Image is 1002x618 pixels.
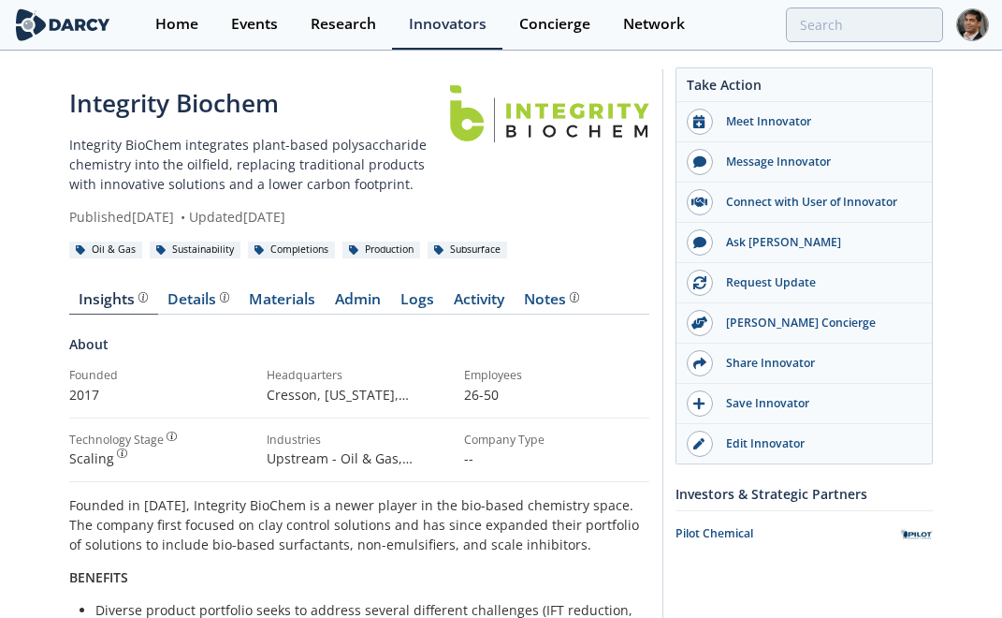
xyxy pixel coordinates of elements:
[675,518,933,551] a: Pilot Chemical Pilot Chemical
[956,8,989,41] img: Profile
[69,242,143,258] div: Oil & Gas
[676,424,932,463] a: Edit Innovator
[713,274,922,291] div: Request Update
[713,355,922,372] div: Share Innovator
[519,17,590,32] div: Concierge
[155,17,198,32] div: Home
[342,242,421,258] div: Production
[464,449,648,468] p: --
[713,435,922,452] div: Edit Innovator
[428,242,508,258] div: Subsurface
[713,234,922,251] div: Ask [PERSON_NAME]
[220,292,230,302] img: information.svg
[713,395,922,412] div: Save Innovator
[444,292,515,315] a: Activity
[231,17,278,32] div: Events
[167,292,229,307] div: Details
[675,525,900,542] div: Pilot Chemical
[900,518,933,551] img: Pilot Chemical
[675,478,933,510] div: Investors & Strategic Partners
[117,449,127,459] img: information.svg
[69,334,649,367] div: About
[69,449,254,468] div: Scaling
[623,17,685,32] div: Network
[138,292,149,302] img: information.svg
[13,8,112,41] img: logo-wide.svg
[570,292,580,302] img: information.svg
[69,495,649,554] p: Founded in [DATE], Integrity BioChem is a newer player in the bio-based chemistry space. The comp...
[267,449,413,507] span: Upstream - Oil & Gas, Chemicals & Materials, Metals & Mining
[79,292,148,307] div: Insights
[786,7,943,42] input: Advanced Search
[676,75,932,102] div: Take Action
[524,292,579,307] div: Notes
[923,543,983,599] iframe: chat widget
[150,242,241,258] div: Sustainability
[464,367,648,384] div: Employees
[69,367,254,384] div: Founded
[167,432,177,442] img: information.svg
[713,154,922,170] div: Message Innovator
[69,85,450,122] div: Integrity Biochem
[69,568,128,586] strong: BENEFITS
[267,432,451,449] div: Industries
[267,367,451,384] div: Headquarters
[69,135,450,194] p: Integrity BioChem integrates plant-based polysaccharide chemistry into the oilfield, replacing tr...
[240,292,326,315] a: Materials
[464,432,648,449] div: Company Type
[178,208,189,226] span: •
[248,242,336,258] div: Completions
[464,385,648,405] p: 26-50
[676,384,932,424] button: Save Innovator
[326,292,391,315] a: Admin
[515,292,589,315] a: Notes
[713,194,922,211] div: Connect with User of Innovator
[391,292,444,315] a: Logs
[409,17,486,32] div: Innovators
[713,113,922,130] div: Meet Innovator
[713,315,922,331] div: [PERSON_NAME] Concierge
[69,385,254,405] p: 2017
[69,207,450,227] div: Published [DATE] Updated [DATE]
[267,385,451,405] p: Cresson, [US_STATE] , [GEOGRAPHIC_DATA]
[69,432,164,449] div: Technology Stage
[69,292,158,315] a: Insights
[311,17,376,32] div: Research
[158,292,240,315] a: Details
